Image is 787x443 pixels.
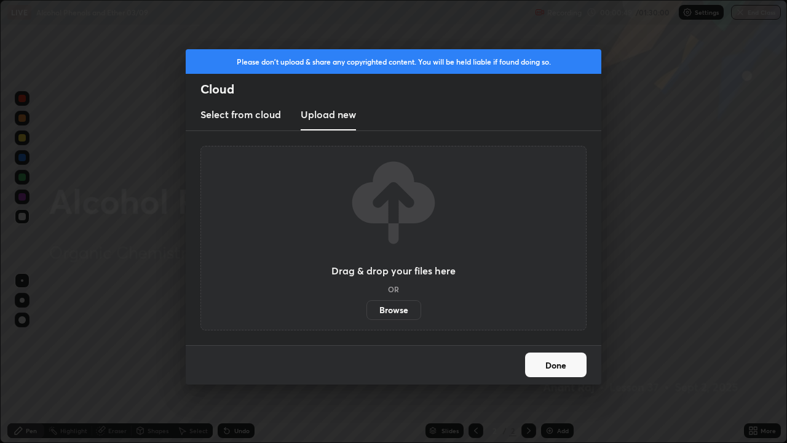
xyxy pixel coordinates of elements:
h3: Drag & drop your files here [331,266,456,276]
div: Please don't upload & share any copyrighted content. You will be held liable if found doing so. [186,49,601,74]
h3: Select from cloud [200,107,281,122]
h5: OR [388,285,399,293]
h2: Cloud [200,81,601,97]
h3: Upload new [301,107,356,122]
button: Done [525,353,587,377]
